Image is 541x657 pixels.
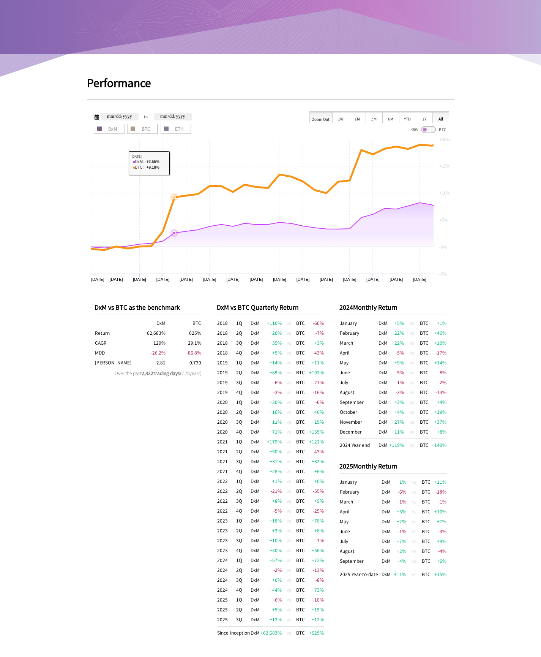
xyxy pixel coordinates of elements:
[439,137,450,142] text: +20%
[420,439,431,450] td: BTC
[339,397,377,407] td: September
[431,427,447,439] td: +8 %
[420,367,431,377] td: BTC
[389,397,404,407] td: +3 %
[296,277,309,282] text: [DATE]
[349,112,366,123] div: 1M
[250,496,260,506] td: DxM
[305,466,324,476] td: +6 %
[439,164,450,168] text: +15%
[431,358,447,367] td: +14 %
[439,191,450,195] text: +10%
[296,476,305,486] td: BTC
[95,349,105,356] span: Maximum Drawdown
[260,506,282,516] td: -5 %
[377,348,389,358] td: DxM
[217,476,236,486] td: 2022
[282,367,296,377] td: vs
[381,507,392,516] td: DxM
[282,407,296,417] td: vs
[391,487,407,497] td: -6 %
[282,397,296,407] td: vs
[305,358,324,367] td: +11 %
[260,446,282,456] td: +50 %
[305,456,324,466] td: +32 %
[203,277,216,282] text: [DATE]
[382,112,399,123] div: 6M
[404,318,420,328] td: vs
[377,387,389,397] td: DxM
[260,486,282,496] td: -21 %
[250,427,260,437] td: DxM
[381,497,392,507] td: DxM
[404,387,420,397] td: vs
[236,328,250,338] td: 2Q
[236,496,250,506] td: 3Q
[431,439,447,450] td: +140 %
[339,338,377,348] td: March
[320,277,333,282] text: [DATE]
[180,277,193,282] text: [DATE]
[249,277,263,282] text: [DATE]
[260,377,282,387] td: -6 %
[250,328,260,338] td: DxM
[282,496,296,506] td: vs
[377,397,389,407] td: DxM
[309,112,332,123] div: Zoom Out
[250,397,260,407] td: DxM
[95,328,130,338] th: Return
[282,446,296,456] td: vs
[166,318,202,328] th: BTC
[250,387,260,397] td: DxM
[439,272,447,276] text: -5%
[236,437,250,446] td: 1Q
[389,328,404,338] td: +22 %
[217,427,236,437] td: 2020
[236,358,250,367] td: 1Q
[404,358,420,367] td: vs
[296,407,305,417] td: BTC
[296,338,305,348] td: BTC
[282,486,296,496] td: vs
[236,407,250,417] td: 2Q
[282,466,296,476] td: vs
[282,427,296,437] td: vs
[236,427,250,437] td: 4Q
[389,417,404,427] td: +27 %
[410,127,418,132] span: KRW
[130,328,166,338] td: 62,683 %
[250,437,260,446] td: DxM
[250,456,260,466] td: DxM
[133,277,146,282] text: [DATE]
[377,439,389,450] td: DxM
[296,456,305,466] td: BTC
[250,417,260,427] td: DxM
[250,377,260,387] td: DxM
[217,466,236,476] td: 2021
[236,338,250,348] td: 3Q
[87,77,454,88] h1: Performance
[217,437,236,446] td: 2021
[236,476,250,486] td: 1Q
[109,277,123,282] text: [DATE]
[389,377,404,387] td: -1 %
[420,417,431,427] td: BTC
[217,397,236,407] td: 2020
[421,497,432,507] td: BTC
[142,370,180,376] span: 2,832 trading days
[250,318,260,328] td: DxM
[217,377,236,387] td: 2019
[420,338,431,348] td: BTC
[420,348,431,358] td: BTC
[420,318,431,328] td: BTC
[217,456,236,466] td: 2021
[144,113,148,120] span: to
[296,496,305,506] td: BTC
[95,370,202,376] p: Over the past ( 7.75 years)
[236,367,250,377] td: 2Q
[305,377,324,387] td: -27 %
[439,127,446,132] span: BTC
[305,476,324,486] td: +0 %
[282,318,296,328] td: vs
[91,277,104,282] text: [DATE]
